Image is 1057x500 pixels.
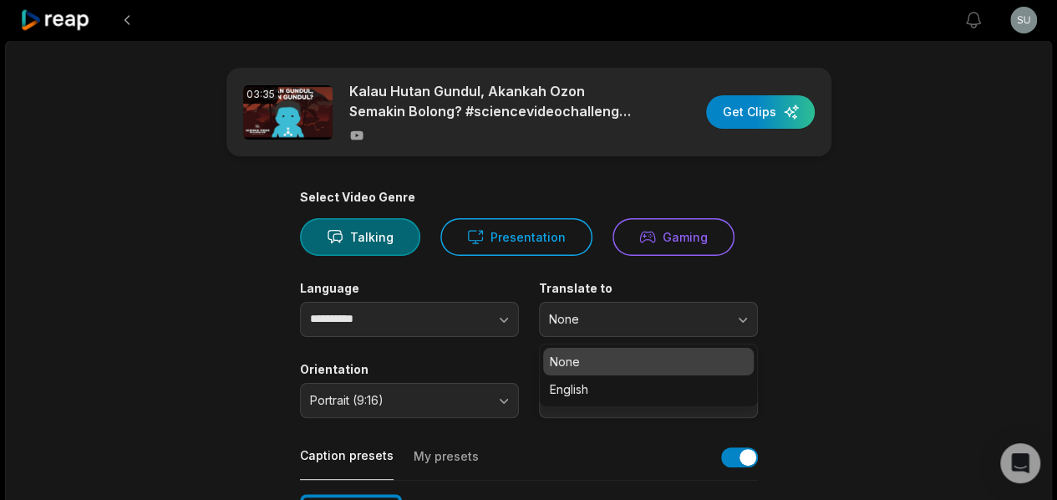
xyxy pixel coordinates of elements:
img: website_grey.svg [27,43,40,57]
button: Presentation [440,218,592,256]
img: tab_domain_overview_orange.svg [45,97,58,110]
label: Language [300,281,519,296]
div: 03:35 [243,85,278,104]
div: None [539,344,758,407]
button: Talking [300,218,420,256]
button: Portrait (9:16) [300,383,519,418]
span: Portrait (9:16) [310,393,485,408]
div: Select Video Genre [300,190,758,205]
label: Translate to [539,281,758,296]
button: None [539,302,758,337]
p: Kalau Hutan Gundul, Akankah Ozon Semakin Bolong? #sciencevideochallenge #untukmubumiku [349,81,638,121]
button: Get Clips [706,95,815,129]
button: Gaming [612,218,734,256]
button: Caption presets [300,447,394,480]
div: Open Intercom Messenger [1000,443,1040,483]
div: Domain: [DOMAIN_NAME] [43,43,184,57]
div: Keywords by Traffic [185,99,282,110]
p: None [550,353,747,370]
p: English [550,380,747,398]
span: None [549,312,724,327]
label: Orientation [300,362,519,377]
img: logo_orange.svg [27,27,40,40]
button: My presets [414,448,479,480]
div: Domain Overview [64,99,150,110]
div: v 4.0.25 [47,27,82,40]
img: tab_keywords_by_traffic_grey.svg [166,97,180,110]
